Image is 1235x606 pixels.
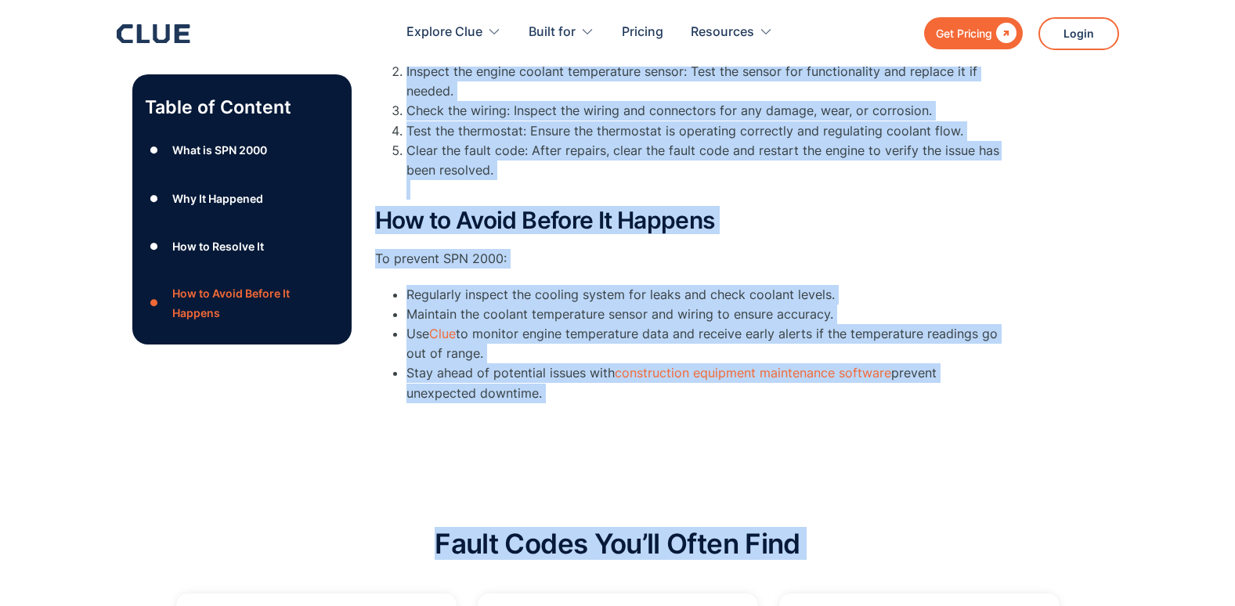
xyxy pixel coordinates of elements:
[145,283,339,323] a: ●How to Avoid Before It Happens
[429,326,456,341] a: Clue
[406,62,1002,101] li: Inspect the engine coolant temperature sensor: Test the sensor for functionality and replace it i...
[622,8,663,57] a: Pricing
[529,8,594,57] div: Built for
[406,101,1002,121] li: Check the wiring: Inspect the wiring and connectors for any damage, wear, or corrosion.
[406,121,1002,141] li: Test the thermostat: Ensure the thermostat is operating correctly and regulating coolant flow.
[406,363,1002,402] li: Stay ahead of potential issues with prevent unexpected downtime.
[145,187,164,211] div: ●
[992,23,1017,43] div: 
[145,95,339,120] p: Table of Content
[924,17,1023,49] a: Get Pricing
[691,8,773,57] div: Resources
[145,235,164,258] div: ●
[145,139,164,162] div: ●
[936,23,992,43] div: Get Pricing
[406,8,501,57] div: Explore Clue
[406,141,1002,200] li: Clear the fault code: After repairs, clear the fault code and restart the engine to verify the is...
[375,207,1002,233] h2: How to Avoid Before It Happens
[172,283,338,323] div: How to Avoid Before It Happens
[615,365,891,381] a: construction equipment maintenance software
[691,8,754,57] div: Resources
[145,187,339,211] a: ●Why It Happened
[406,324,1002,363] li: Use to monitor engine temperature data and receive early alerts if the temperature readings go ou...
[172,237,264,257] div: How to Resolve It
[406,8,482,57] div: Explore Clue
[1038,17,1119,50] a: Login
[406,285,1002,305] li: Regularly inspect the cooling system for leaks and check coolant levels.
[172,189,263,208] div: Why It Happened
[145,291,164,315] div: ●
[145,235,339,258] a: ●How to Resolve It
[145,139,339,162] a: ●What is SPN 2000
[172,140,267,160] div: What is SPN 2000
[375,249,1002,269] p: To prevent SPN 2000:
[406,305,1002,324] li: Maintain the coolant temperature sensor and wiring to ensure accuracy.
[529,8,576,57] div: Built for
[435,528,800,559] h2: Fault Codes You’ll Often Find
